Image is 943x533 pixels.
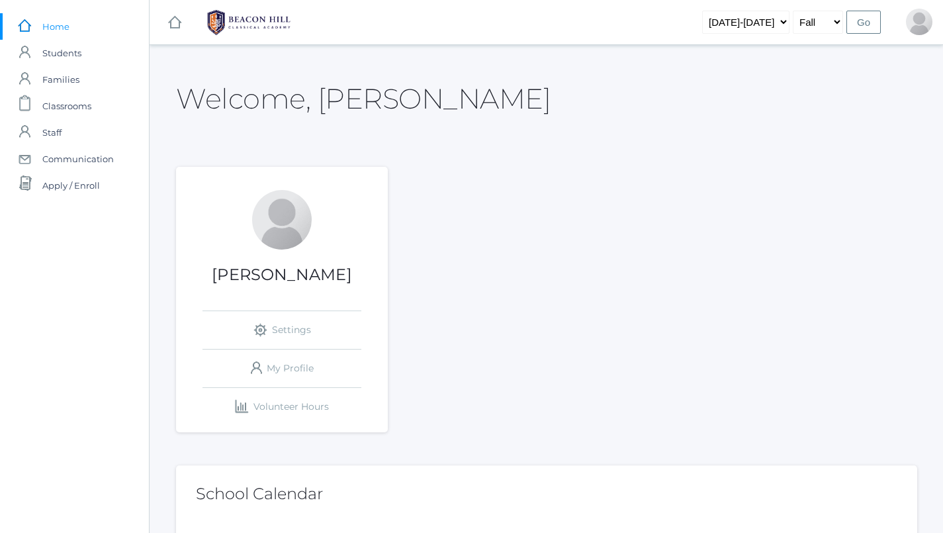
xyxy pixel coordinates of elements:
a: Volunteer Hours [202,388,361,426]
img: BHCALogos-05-308ed15e86a5a0abce9b8dd61676a3503ac9727e845dece92d48e8588c001991.png [199,6,298,39]
span: Students [42,40,81,66]
span: Staff [42,119,62,146]
a: Settings [202,311,361,349]
span: Apply / Enroll [42,172,100,199]
span: Home [42,13,69,40]
h1: [PERSON_NAME] [176,266,388,283]
input: Go [846,11,881,34]
div: Lydia Chaffin [252,190,312,250]
span: Classrooms [42,93,91,119]
div: Lydia Chaffin [906,9,932,35]
h2: School Calendar [196,485,897,503]
h2: Welcome, [PERSON_NAME] [176,83,551,114]
a: My Profile [202,350,361,387]
span: Communication [42,146,114,172]
span: Families [42,66,79,93]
